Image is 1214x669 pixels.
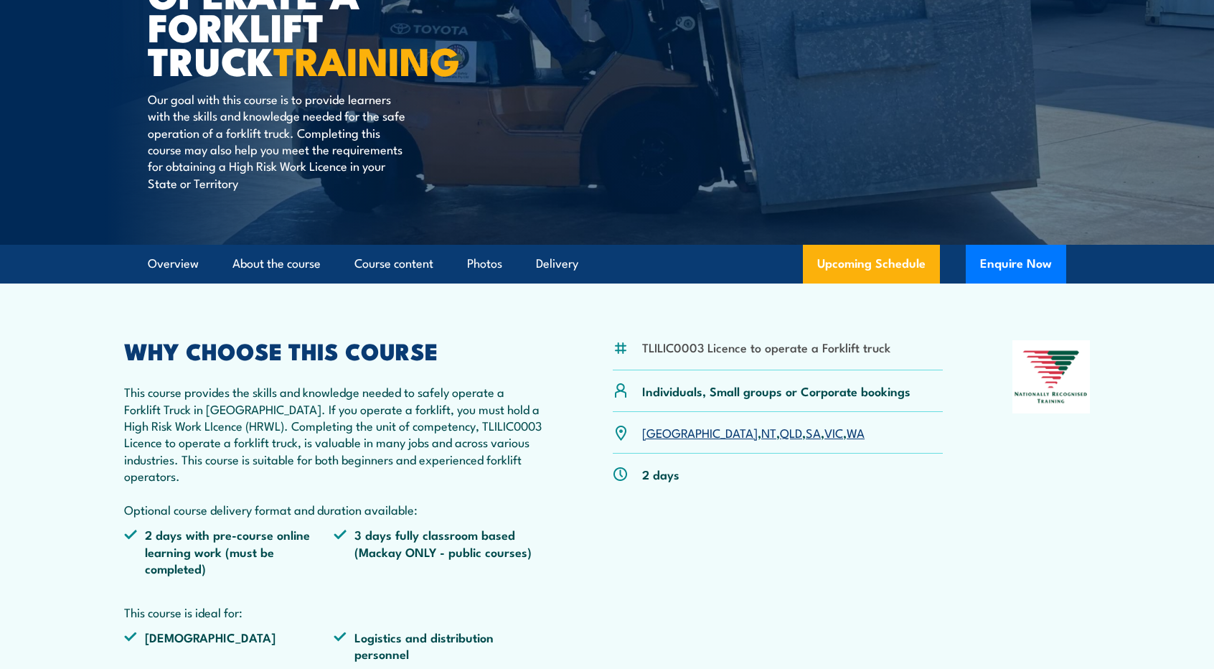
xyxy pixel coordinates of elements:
[334,629,543,663] li: Logistics and distribution personnel
[148,90,410,191] p: Our goal with this course is to provide learners with the skills and knowledge needed for the saf...
[334,526,543,576] li: 3 days fully classroom based (Mackay ONLY - public courses)
[780,424,802,441] a: QLD
[642,466,679,482] p: 2 days
[124,604,543,620] p: This course is ideal for:
[124,383,543,518] p: This course provides the skills and knowledge needed to safely operate a Forklift Truck in [GEOGR...
[467,245,502,283] a: Photos
[536,245,578,283] a: Delivery
[847,424,865,441] a: WA
[642,424,758,441] a: [GEOGRAPHIC_DATA]
[761,424,776,441] a: NT
[966,245,1066,284] button: Enquire Now
[803,245,940,284] a: Upcoming Schedule
[824,424,843,441] a: VIC
[642,339,890,355] li: TLILIC0003 Licence to operate a Forklift truck
[642,424,865,441] p: , , , , ,
[124,340,543,360] h2: WHY CHOOSE THIS COURSE
[806,424,821,441] a: SA
[354,245,433,283] a: Course content
[1012,340,1090,413] img: Nationally Recognised Training logo.
[124,526,334,576] li: 2 days with pre-course online learning work (must be completed)
[148,245,199,283] a: Overview
[232,245,321,283] a: About the course
[124,629,334,663] li: [DEMOGRAPHIC_DATA]
[273,29,460,89] strong: TRAINING
[642,383,910,399] p: Individuals, Small groups or Corporate bookings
